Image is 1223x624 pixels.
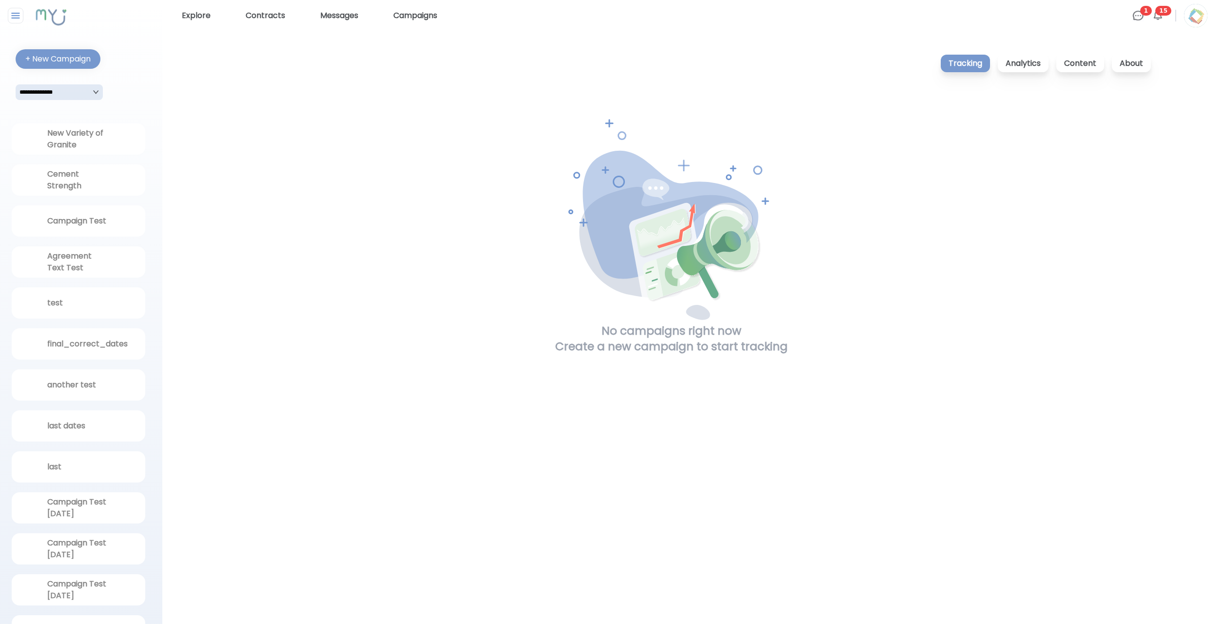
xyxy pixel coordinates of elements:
[602,323,741,339] h1: No campaigns right now
[47,297,110,309] div: test
[47,215,110,227] div: Campaign Test
[25,53,91,65] div: + New Campaign
[941,55,990,72] p: Tracking
[47,496,110,520] div: Campaign Test [DATE]
[1140,6,1152,16] span: 1
[568,119,775,323] img: No Campaigns right now
[1184,4,1207,27] img: Profile
[1112,55,1151,72] p: About
[242,8,289,23] a: Contracts
[47,578,110,602] div: Campaign Test [DATE]
[998,55,1048,72] p: Analytics
[47,338,110,350] div: final_correct_dates
[316,8,362,23] a: Messages
[1132,10,1144,21] img: Chat
[16,49,100,69] button: + New Campaign
[555,339,788,354] h1: Create a new campaign to start tracking
[1056,55,1104,72] p: Content
[178,8,214,23] a: Explore
[389,8,441,23] a: Campaigns
[1155,6,1171,16] span: 15
[47,379,110,391] div: another test
[1152,10,1164,21] img: Bell
[47,461,110,473] div: last
[47,250,110,274] div: Agreement Text Test
[47,168,110,192] div: Cement Strength
[47,127,110,151] div: New Variety of Granite
[10,10,22,21] img: Close sidebar
[47,420,110,432] div: last dates
[47,537,110,561] div: Campaign Test [DATE]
